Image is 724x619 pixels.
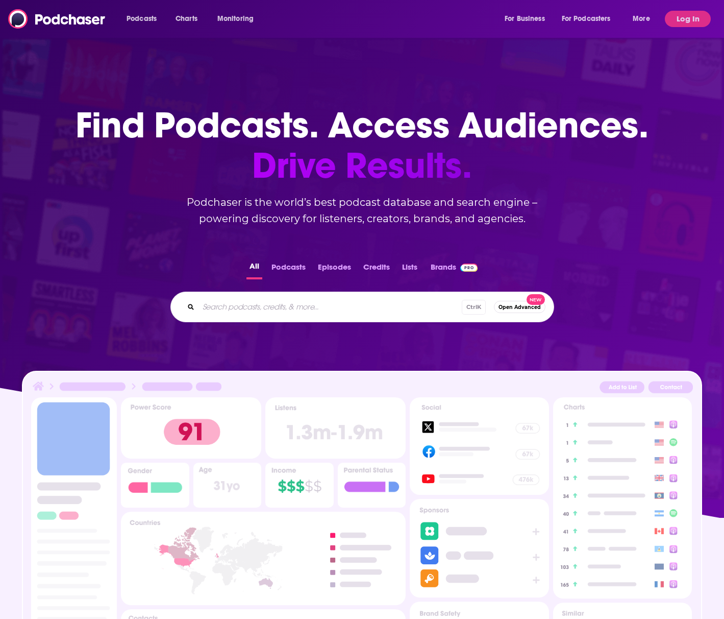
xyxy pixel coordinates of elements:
button: Episodes [315,259,354,279]
button: open menu [555,11,626,27]
span: New [527,294,545,305]
h2: Podchaser is the world’s best podcast database and search engine – powering discovery for listene... [158,194,566,227]
button: Podcasts [268,259,309,279]
img: Podchaser - Follow, Share and Rate Podcasts [8,9,106,29]
a: BrandsPodchaser Pro [431,259,478,279]
button: Open AdvancedNew [494,301,545,313]
img: Podcast Insights Charts [553,397,692,599]
img: Podcast Insights Listens [265,397,406,459]
span: Podcasts [127,12,157,26]
span: For Podcasters [562,12,611,26]
img: Podcast Insights Header [31,380,693,397]
img: Podcast Insights Gender [121,463,189,508]
button: open menu [626,11,663,27]
a: Charts [169,11,204,27]
input: Search podcasts, credits, & more... [198,299,462,315]
span: Monitoring [217,12,254,26]
span: Ctrl K [462,300,486,315]
button: open menu [119,11,170,27]
h1: Find Podcasts. Access Audiences. [76,105,648,186]
button: Log In [665,11,711,27]
img: Podcast Socials [410,397,549,495]
span: For Business [505,12,545,26]
span: Drive Results. [76,146,648,186]
img: Podcast Sponsors [410,499,549,598]
img: Podcast Insights Parental Status [338,463,406,508]
span: Open Advanced [498,304,541,310]
button: All [246,259,262,279]
img: Podcast Insights Income [265,463,334,508]
button: Lists [399,259,420,279]
button: open menu [210,11,267,27]
button: open menu [497,11,558,27]
button: Credits [360,259,393,279]
img: Podchaser Pro [460,264,478,272]
span: More [633,12,650,26]
img: Podcast Insights Age [193,463,262,508]
div: Search podcasts, credits, & more... [170,292,554,322]
span: Charts [176,12,197,26]
img: Podcast Insights Power score [121,397,261,459]
img: Podcast Insights Countries [121,512,406,605]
